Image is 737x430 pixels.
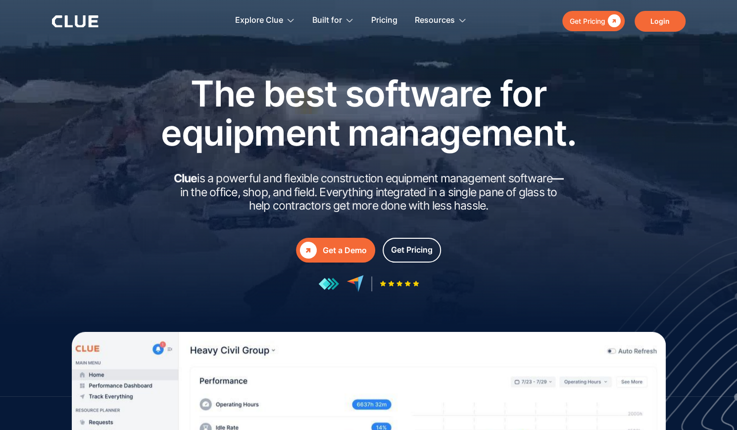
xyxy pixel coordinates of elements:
[391,244,433,256] div: Get Pricing
[346,275,364,292] img: reviews at capterra
[688,382,737,430] iframe: Chat Widget
[312,5,354,36] div: Built for
[570,15,605,27] div: Get Pricing
[605,15,621,27] div: 
[380,280,419,287] img: Five-star rating icon
[415,5,455,36] div: Resources
[383,238,441,263] a: Get Pricing
[174,171,197,185] strong: Clue
[323,244,367,257] div: Get a Demo
[235,5,295,36] div: Explore Clue
[146,74,591,152] h1: The best software for equipment management.
[635,11,686,32] a: Login
[415,5,467,36] div: Resources
[312,5,342,36] div: Built for
[300,242,317,259] div: 
[171,172,567,213] h2: is a powerful and flexible construction equipment management software in the office, shop, and fi...
[562,11,625,31] a: Get Pricing
[235,5,283,36] div: Explore Clue
[552,171,563,185] strong: —
[296,238,375,263] a: Get a Demo
[371,5,397,36] a: Pricing
[318,277,339,290] img: reviews at getapp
